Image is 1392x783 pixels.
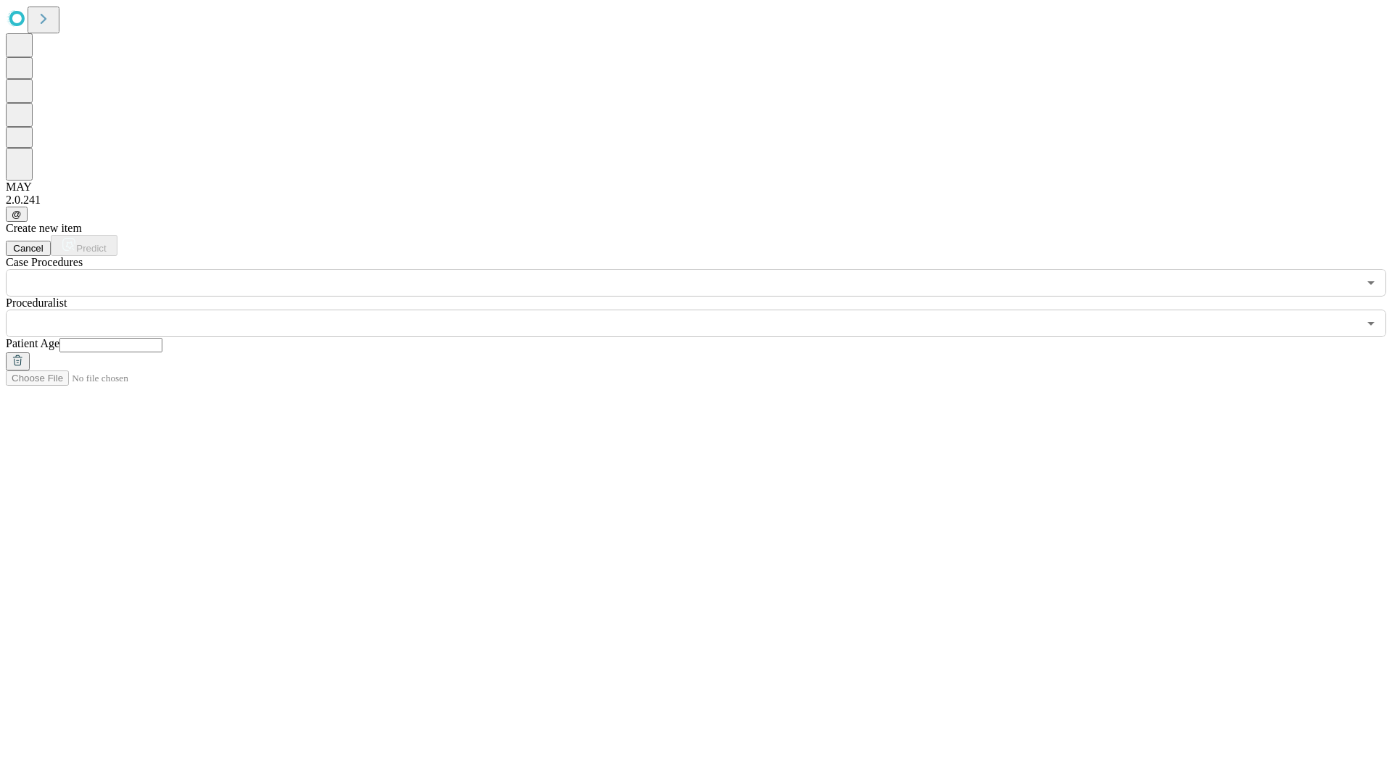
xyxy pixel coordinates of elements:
[6,297,67,309] span: Proceduralist
[1361,313,1381,333] button: Open
[6,337,59,349] span: Patient Age
[6,222,82,234] span: Create new item
[6,256,83,268] span: Scheduled Procedure
[51,235,117,256] button: Predict
[6,207,28,222] button: @
[76,243,106,254] span: Predict
[1361,273,1381,293] button: Open
[6,194,1386,207] div: 2.0.241
[13,243,43,254] span: Cancel
[6,241,51,256] button: Cancel
[12,209,22,220] span: @
[6,181,1386,194] div: MAY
